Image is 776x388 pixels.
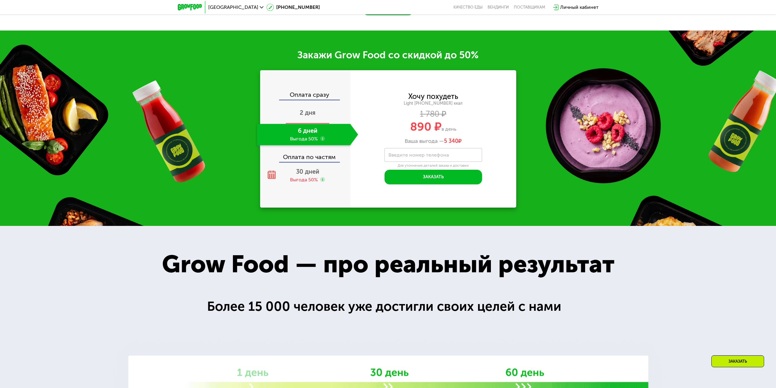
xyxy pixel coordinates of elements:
span: в день [442,126,456,132]
div: Личный кабинет [560,4,599,11]
div: Оплата по частям [261,148,350,162]
div: Оплата сразу [261,92,350,100]
div: Хочу похудеть [408,93,458,100]
a: [PHONE_NUMBER] [266,4,320,11]
span: 890 ₽ [410,120,442,134]
label: Введите номер телефона [388,153,449,157]
div: Для уточнения деталей заказа и доставки [384,163,482,168]
button: Заказать [384,170,482,184]
div: поставщикам [514,5,545,10]
span: 30 дней [296,168,319,175]
div: Более 15 000 человек уже достигли своих целей с нами [207,296,569,317]
a: Качество еды [453,5,483,10]
span: ₽ [444,138,462,145]
div: Grow Food — про реальный результат [144,246,632,283]
span: 2 дня [300,109,316,116]
div: Заказать [711,355,764,367]
div: 1 780 ₽ [350,111,516,118]
div: Ваша выгода — [350,138,516,145]
span: [GEOGRAPHIC_DATA] [208,5,258,10]
div: Light [PHONE_NUMBER] ккал [350,101,516,106]
a: Вендинги [488,5,509,10]
span: 5 340 [444,138,458,144]
div: Выгода 50% [290,176,318,183]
